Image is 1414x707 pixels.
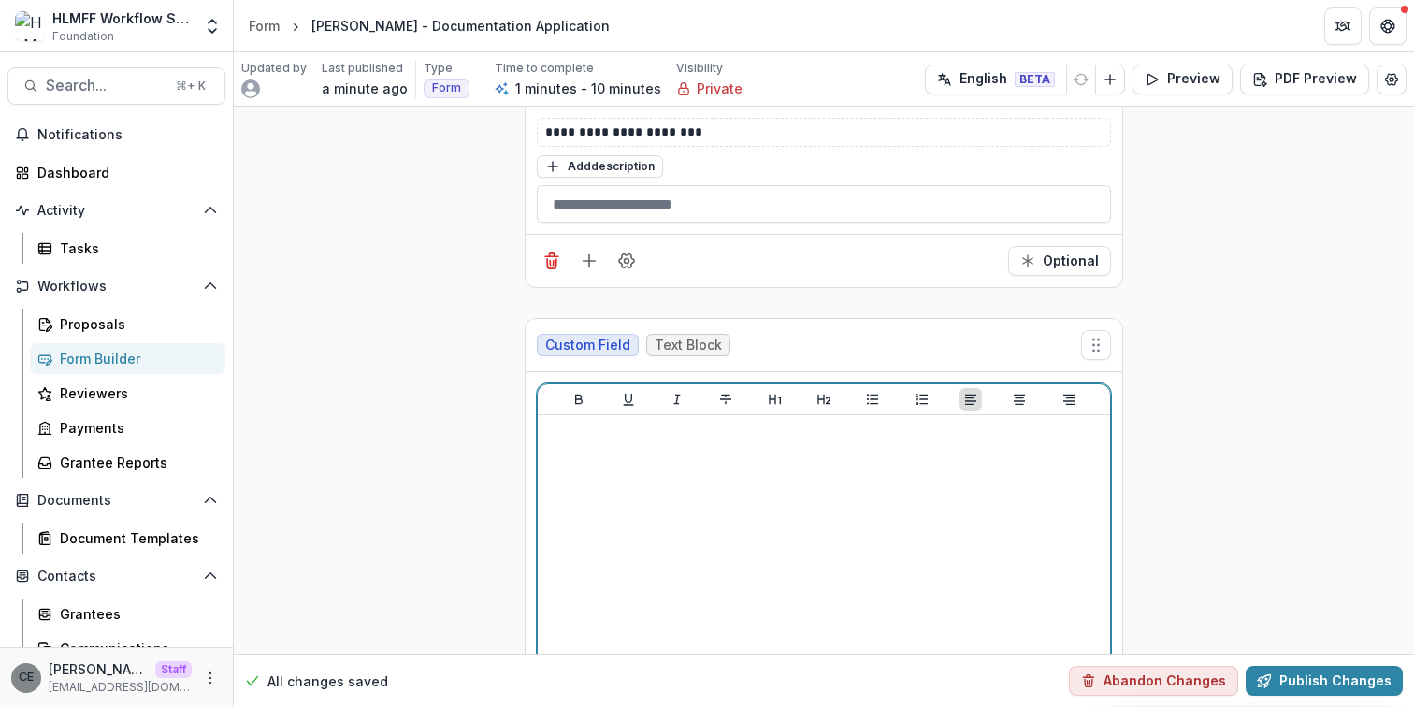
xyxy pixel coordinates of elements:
[1095,65,1125,94] button: Add Language
[1066,65,1096,94] button: Refresh Translation
[7,195,225,225] button: Open Activity
[1008,388,1031,411] button: Align Center
[7,67,225,105] button: Search...
[666,388,688,411] button: Italicize
[60,383,210,403] div: Reviewers
[7,120,225,150] button: Notifications
[30,599,225,629] a: Grantees
[1133,65,1233,94] button: Preview
[249,16,280,36] div: Form
[7,485,225,515] button: Open Documents
[1324,7,1362,45] button: Partners
[37,163,210,182] div: Dashboard
[1246,666,1403,696] button: Publish Changes
[7,561,225,591] button: Open Contacts
[241,79,260,98] svg: avatar
[37,493,195,509] span: Documents
[60,453,210,472] div: Grantee Reports
[714,388,737,411] button: Strike
[30,447,225,478] a: Grantee Reports
[432,81,461,94] span: Form
[1240,65,1369,94] button: PDF Preview
[46,77,165,94] span: Search...
[495,60,594,77] p: Time to complete
[37,127,218,143] span: Notifications
[60,528,210,548] div: Document Templates
[515,79,661,98] p: 1 minutes - 10 minutes
[813,388,835,411] button: Heading 2
[155,661,192,678] p: Staff
[60,238,210,258] div: Tasks
[30,412,225,443] a: Payments
[764,388,786,411] button: Heading 1
[52,8,192,28] div: HLMFF Workflow Sandbox
[1058,388,1080,411] button: Align Right
[30,378,225,409] a: Reviewers
[37,203,195,219] span: Activity
[537,246,567,276] button: Delete field
[574,246,604,276] button: Add field
[172,76,209,96] div: ⌘ + K
[241,60,307,77] p: Updated by
[49,659,148,679] p: [PERSON_NAME]
[37,569,195,584] span: Contacts
[911,388,933,411] button: Ordered List
[311,16,610,36] div: [PERSON_NAME] - Documentation Application
[612,246,642,276] button: Field Settings
[7,157,225,188] a: Dashboard
[655,338,722,353] span: Text Block
[60,314,210,334] div: Proposals
[617,388,640,411] button: Underline
[60,418,210,438] div: Payments
[1069,666,1238,696] button: Abandon Changes
[1008,246,1111,276] button: Required
[30,309,225,339] a: Proposals
[697,79,743,98] p: Private
[267,671,388,691] p: All changes saved
[199,667,222,689] button: More
[1377,65,1407,94] button: Edit Form Settings
[676,60,723,77] p: Visibility
[7,271,225,301] button: Open Workflows
[49,679,192,696] p: [EMAIL_ADDRESS][DOMAIN_NAME]
[52,28,114,45] span: Foundation
[30,233,225,264] a: Tasks
[1369,7,1407,45] button: Get Help
[30,343,225,374] a: Form Builder
[30,523,225,554] a: Document Templates
[959,388,982,411] button: Align Left
[60,639,210,658] div: Communications
[424,60,453,77] p: Type
[537,155,663,178] button: Adddescription
[15,11,45,41] img: HLMFF Workflow Sandbox
[30,633,225,664] a: Communications
[322,60,403,77] p: Last published
[37,279,195,295] span: Workflows
[322,79,408,98] p: a minute ago
[199,7,225,45] button: Open entity switcher
[19,671,34,684] div: Chiji Eke
[545,338,630,353] span: Custom Field
[925,65,1067,94] button: English BETA
[861,388,884,411] button: Bullet List
[241,12,287,39] a: Form
[60,349,210,368] div: Form Builder
[568,388,590,411] button: Bold
[60,604,210,624] div: Grantees
[241,12,617,39] nav: breadcrumb
[1081,330,1111,360] button: Move field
